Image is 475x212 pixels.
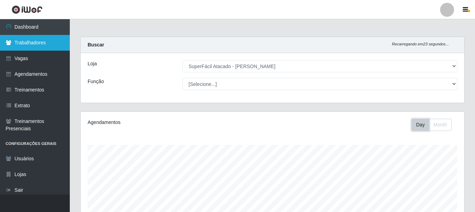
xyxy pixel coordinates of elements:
label: Loja [88,60,97,67]
i: Recarregando em 23 segundos... [392,42,449,46]
img: CoreUI Logo [12,5,43,14]
strong: Buscar [88,42,104,47]
div: First group [411,119,452,131]
button: Month [429,119,452,131]
button: Day [411,119,429,131]
div: Agendamentos [88,119,236,126]
div: Toolbar with button groups [411,119,457,131]
label: Função [88,78,104,85]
